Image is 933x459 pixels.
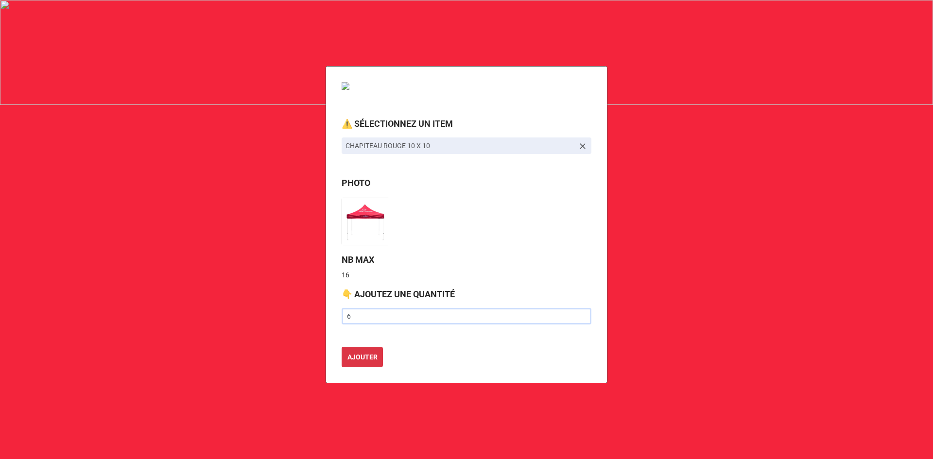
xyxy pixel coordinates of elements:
[342,194,397,245] div: 10X10ROUGE.jpg
[342,178,370,188] b: PHOTO
[347,352,378,362] b: AJOUTER
[342,82,439,90] img: VSJ_SERV_LOIS_SPORT_DEV_SOC.png
[346,141,574,151] p: CHAPITEAU ROUGE 10 X 10
[342,255,374,265] b: NB MAX
[342,270,591,280] p: 16
[342,288,455,301] label: 👇 AJOUTEZ UNE QUANTITÉ
[342,198,389,245] img: 109AbsRHgjyXDHxJ8QdvBp7QQ4NCK9Bt_NngJ-xqEnw
[342,347,383,367] button: AJOUTER
[342,117,453,131] label: ⚠️ SÉLECTIONNEZ UN ITEM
